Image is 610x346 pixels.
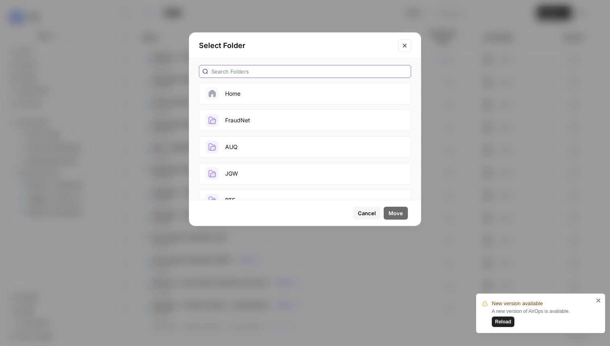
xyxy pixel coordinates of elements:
[596,297,602,304] button: close
[358,209,376,217] span: Cancel
[199,163,411,185] button: JGW
[389,209,403,217] span: Move
[199,136,411,158] button: AUQ
[492,300,543,308] span: New version available
[353,207,380,220] button: Cancel
[199,83,411,105] button: Home
[199,40,393,51] h2: Select Folder
[398,39,411,52] button: Close modal
[211,67,407,75] input: Search Folders
[199,189,411,211] button: BTE
[492,308,593,327] div: A new version of AirOps is available.
[495,318,511,325] span: Reload
[384,207,408,220] button: Move
[199,109,411,131] button: FraudNet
